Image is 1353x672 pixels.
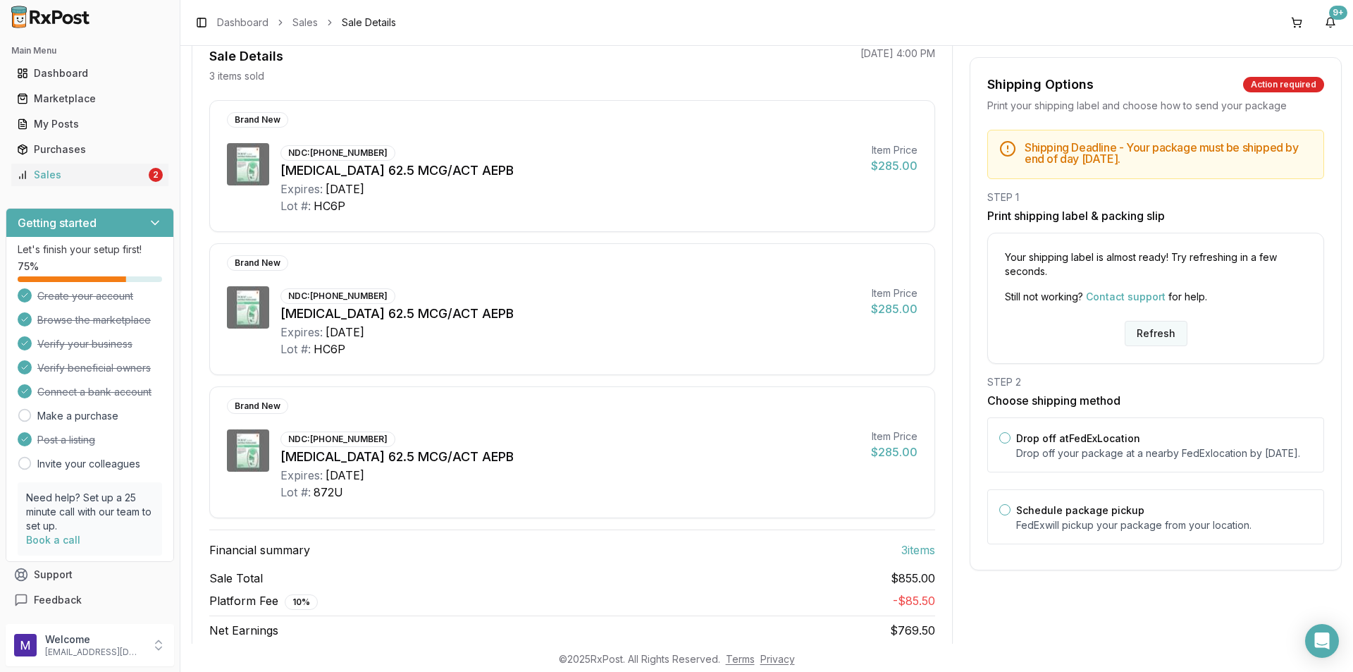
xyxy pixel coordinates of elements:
div: Expires: [280,467,323,484]
div: Lot #: [280,197,311,214]
div: $285.00 [871,444,918,460]
span: Financial summary [209,542,310,558]
div: NDC: [PHONE_NUMBER] [280,145,395,161]
button: Feedback [6,587,174,613]
span: $855.00 [891,570,935,587]
div: Sales [17,168,146,182]
p: 3 items sold [209,69,264,83]
div: My Posts [17,117,163,131]
div: 872U [314,484,343,501]
a: Purchases [11,137,168,162]
span: Connect a bank account [37,385,152,399]
span: 3 item s [901,542,935,558]
a: Terms [726,653,755,665]
div: Brand New [227,112,288,128]
button: Sales2 [6,164,174,186]
div: NDC: [PHONE_NUMBER] [280,432,395,447]
span: Verify your business [37,337,132,351]
div: Shipping Options [987,75,1094,94]
h3: Choose shipping method [987,392,1324,409]
div: 2 [149,168,163,182]
div: 9+ [1329,6,1347,20]
div: Item Price [871,143,918,157]
img: Incruse Ellipta 62.5 MCG/ACT AEPB [227,143,269,185]
div: Expires: [280,324,323,341]
p: Let's finish your setup first! [18,243,162,257]
div: [MEDICAL_DATA] 62.5 MCG/ACT AEPB [280,161,860,181]
div: Expires: [280,181,323,197]
span: Platform Fee [209,592,318,610]
nav: breadcrumb [217,16,396,30]
div: $285.00 [871,300,918,317]
a: Make a purchase [37,409,118,423]
p: Need help? Set up a 25 minute call with our team to set up. [26,491,154,533]
label: Schedule package pickup [1016,504,1144,516]
h3: Getting started [18,214,97,231]
img: Incruse Ellipta 62.5 MCG/ACT AEPB [227,286,269,329]
span: Browse the marketplace [37,313,151,327]
p: [DATE] 4:00 PM [860,47,935,61]
a: Privacy [760,653,795,665]
div: Print your shipping label and choose how to send your package [987,99,1324,113]
a: Dashboard [11,61,168,86]
a: Sales [292,16,318,30]
div: Purchases [17,142,163,157]
div: Item Price [871,286,918,300]
span: Net Earnings [209,622,278,639]
img: Incruse Ellipta 62.5 MCG/ACT AEPB [227,429,269,472]
div: NDC: [PHONE_NUMBER] [280,288,395,304]
p: Welcome [45,633,143,647]
div: Open Intercom Messenger [1305,624,1339,658]
div: Item Price [871,429,918,444]
a: Dashboard [217,16,268,30]
span: Feedback [34,593,82,607]
div: Sale Details [209,47,283,66]
h3: Print shipping label & packing slip [987,207,1324,224]
p: Drop off your package at a nearby FedEx location by [DATE] . [1016,446,1312,460]
div: Action required [1243,77,1324,92]
a: My Posts [11,111,168,137]
span: - $85.50 [893,594,935,608]
div: Dashboard [17,66,163,80]
span: 75 % [18,259,39,274]
a: Invite your colleagues [37,457,140,471]
div: STEP 2 [987,375,1324,389]
h2: Main Menu [11,45,168,56]
span: Sale Details [342,16,396,30]
div: Lot #: [280,484,311,501]
span: Post a listing [37,433,95,447]
div: [DATE] [326,467,364,484]
span: Create your account [37,289,133,303]
div: 10 % [285,594,318,610]
span: $769.50 [890,623,935,637]
button: Purchases [6,138,174,161]
div: [MEDICAL_DATA] 62.5 MCG/ACT AEPB [280,304,860,324]
button: Marketplace [6,87,174,110]
div: [DATE] [326,181,364,197]
div: HC6P [314,197,345,214]
button: My Posts [6,113,174,135]
label: Drop off at FedEx Location [1016,432,1140,444]
h5: Shipping Deadline - Your package must be shipped by end of day [DATE] . [1025,142,1312,164]
span: Sale Total [209,570,263,587]
div: [MEDICAL_DATA] 62.5 MCG/ACT AEPB [280,447,860,467]
div: Brand New [227,398,288,414]
div: HC6P [314,341,345,358]
div: Marketplace [17,92,163,106]
div: STEP 1 [987,190,1324,204]
button: Support [6,562,174,587]
div: Brand New [227,255,288,271]
span: Verify beneficial owners [37,361,151,375]
p: Still not working? for help. [1005,290,1306,304]
a: Book a call [26,534,80,546]
button: 9+ [1319,11,1342,34]
a: Marketplace [11,86,168,111]
img: RxPost Logo [6,6,96,28]
div: $285.00 [871,157,918,174]
div: Lot #: [280,341,311,358]
div: [DATE] [326,324,364,341]
p: Your shipping label is almost ready! Try refreshing in a few seconds. [1005,250,1306,279]
a: Sales2 [11,162,168,188]
p: [EMAIL_ADDRESS][DOMAIN_NAME] [45,647,143,658]
button: Refresh [1125,321,1187,346]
